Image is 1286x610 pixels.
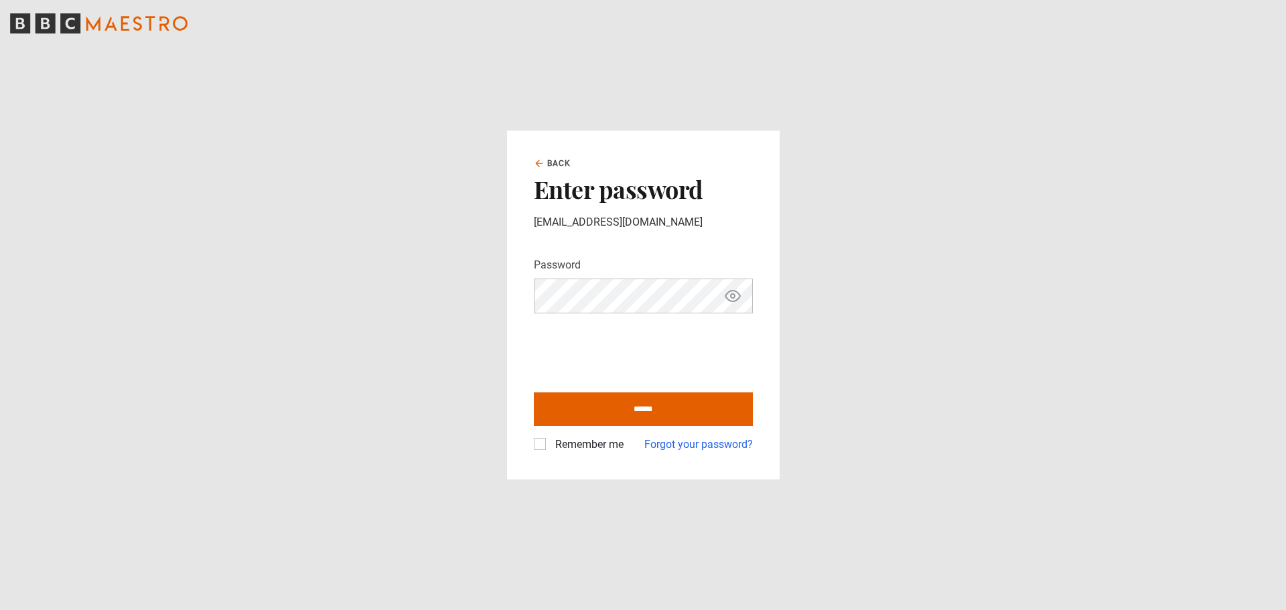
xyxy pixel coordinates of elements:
[534,214,753,230] p: [EMAIL_ADDRESS][DOMAIN_NAME]
[534,157,571,169] a: Back
[534,175,753,203] h2: Enter password
[534,324,737,376] iframe: reCAPTCHA
[721,285,744,308] button: Show password
[10,13,188,33] svg: BBC Maestro
[534,257,581,273] label: Password
[547,157,571,169] span: Back
[644,437,753,453] a: Forgot your password?
[550,437,624,453] label: Remember me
